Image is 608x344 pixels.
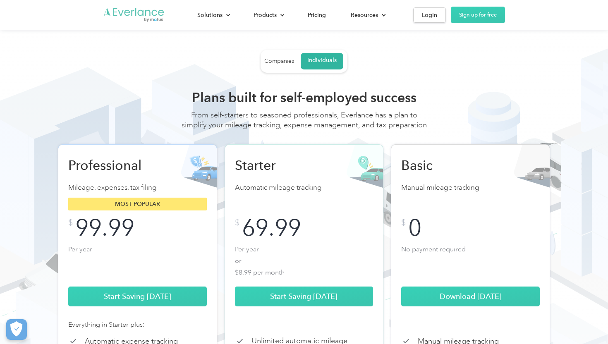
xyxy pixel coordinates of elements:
p: Per year [68,244,207,277]
a: Go to homepage [103,7,165,23]
div: 69.99 [242,219,301,237]
p: Automatic mileage tracking [235,182,373,193]
a: Login [413,7,446,23]
a: Download [DATE] [401,287,540,306]
div: Solutions [189,8,237,22]
div: Pricing [308,10,326,20]
div: $ [401,219,406,227]
input: Submit [142,109,196,126]
div: Everything in Starter plus: [68,320,207,330]
div: Solutions [197,10,223,20]
input: Submit [142,75,196,92]
div: Products [245,8,291,22]
p: Per year or $8.99 per month [235,244,373,277]
div: Resources [342,8,393,22]
div: Resources [351,10,378,20]
h2: Starter [235,157,322,174]
p: No payment required [401,244,540,277]
p: Mileage, expenses, tax filing [68,182,207,193]
div: 0 [408,219,421,237]
a: Pricing [299,8,334,22]
h2: Plans built for self-employed success [180,89,428,106]
div: $ [68,219,73,227]
a: Start Saving [DATE] [68,287,207,306]
div: Most popular [68,198,207,210]
h2: Professional [68,157,155,174]
div: Login [422,10,437,20]
div: Individuals [307,57,337,64]
div: $ [235,219,239,227]
div: Products [254,10,277,20]
div: From self-starters to seasoned professionals, Everlance has a plan to simplify your mileage track... [180,110,428,138]
button: Cookies Settings [6,319,27,340]
a: Sign up for free [451,7,505,23]
p: Manual mileage tracking [401,182,540,193]
div: 99.99 [75,219,134,237]
a: Start Saving [DATE] [235,287,373,306]
div: Companies [264,57,294,65]
h2: Basic [401,157,488,174]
